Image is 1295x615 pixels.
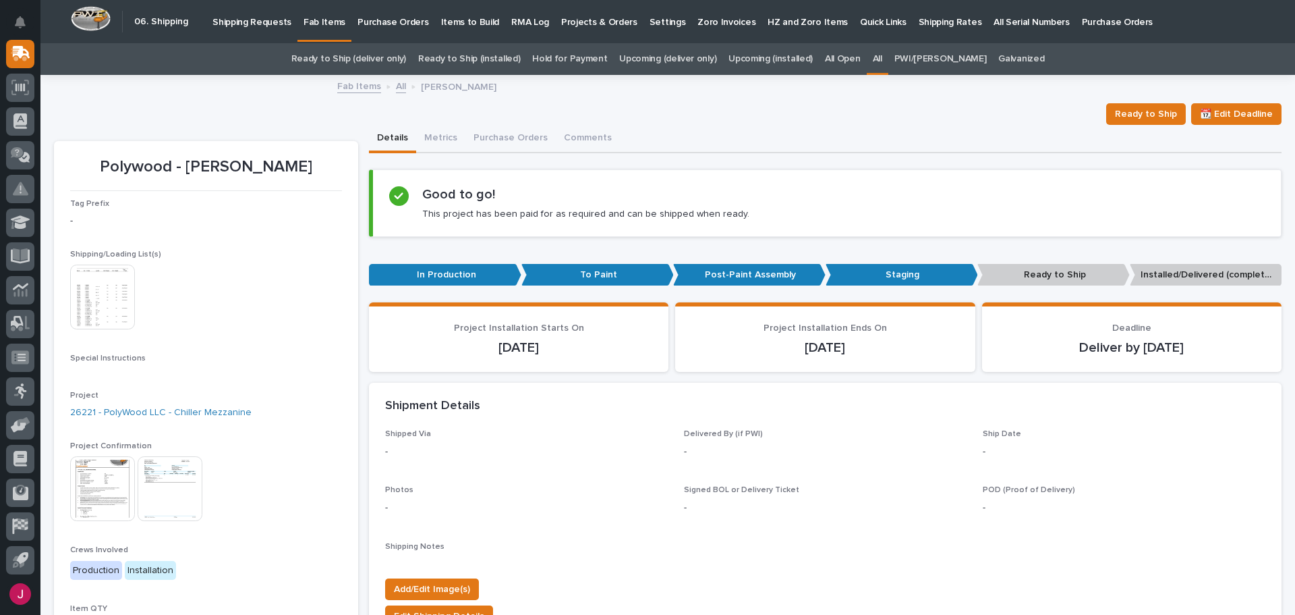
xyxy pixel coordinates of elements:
button: Metrics [416,125,465,153]
a: Hold for Payment [532,43,607,75]
a: Fab Items [337,78,381,93]
p: - [983,445,1265,459]
p: Deliver by [DATE] [998,340,1265,356]
p: Staging [826,264,978,286]
p: - [684,501,967,515]
h2: Good to go! [422,186,495,203]
p: [DATE] [385,340,652,356]
span: Project Confirmation [70,442,152,450]
a: All Open [825,43,861,75]
a: Galvanized [998,43,1044,75]
p: - [385,445,668,459]
span: Photos [385,486,413,494]
p: To Paint [521,264,674,286]
h2: Shipment Details [385,399,480,414]
span: 📆 Edit Deadline [1200,106,1273,122]
p: Polywood - [PERSON_NAME] [70,157,342,177]
span: Shipping/Loading List(s) [70,250,161,259]
p: Post-Paint Assembly [673,264,826,286]
button: Add/Edit Image(s) [385,579,479,600]
span: POD (Proof of Delivery) [983,486,1075,494]
p: [PERSON_NAME] [421,78,496,93]
a: Ready to Ship (deliver only) [291,43,406,75]
span: Ready to Ship [1115,106,1177,122]
a: Upcoming (installed) [728,43,813,75]
span: Item QTY [70,605,107,613]
span: Project Installation Starts On [454,323,584,333]
h2: 06. Shipping [134,16,188,28]
p: In Production [369,264,521,286]
button: Details [369,125,416,153]
img: Workspace Logo [71,6,111,31]
span: Add/Edit Image(s) [394,581,470,597]
button: 📆 Edit Deadline [1191,103,1282,125]
p: This project has been paid for as required and can be shipped when ready. [422,208,749,220]
a: 26221 - PolyWood LLC - Chiller Mezzanine [70,406,252,420]
a: All [873,43,882,75]
span: Shipping Notes [385,543,444,551]
p: - [983,501,1265,515]
span: Crews Involved [70,546,128,554]
span: Shipped Via [385,430,431,438]
span: Delivered By (if PWI) [684,430,763,438]
span: Project Installation Ends On [764,323,887,333]
p: - [70,214,342,228]
button: users-avatar [6,580,34,608]
div: Production [70,561,122,581]
button: Comments [556,125,620,153]
button: Purchase Orders [465,125,556,153]
a: Ready to Ship (installed) [418,43,520,75]
span: Special Instructions [70,354,146,363]
span: Ship Date [983,430,1021,438]
a: Upcoming (deliver only) [619,43,716,75]
div: Installation [125,561,176,581]
p: [DATE] [691,340,958,356]
button: Notifications [6,8,34,36]
span: Signed BOL or Delivery Ticket [684,486,799,494]
button: Ready to Ship [1106,103,1186,125]
span: Tag Prefix [70,200,109,208]
p: Ready to Ship [977,264,1130,286]
a: PWI/[PERSON_NAME] [894,43,987,75]
a: All [396,78,406,93]
span: Project [70,392,98,400]
p: - [684,445,967,459]
span: Deadline [1112,323,1151,333]
p: Installed/Delivered (completely done) [1130,264,1282,286]
p: - [385,501,668,515]
div: Notifications [17,16,34,38]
